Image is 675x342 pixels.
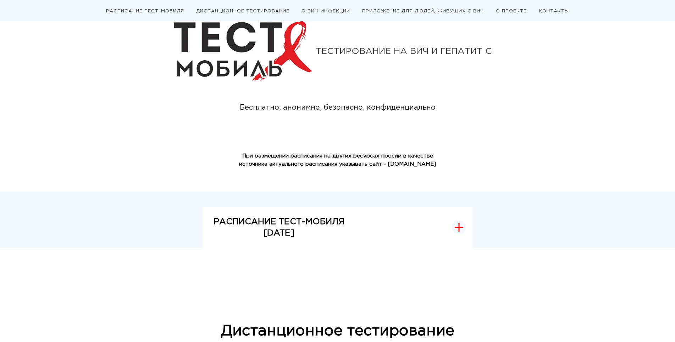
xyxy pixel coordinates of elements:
[106,9,184,13] a: РАСПИСАНИЕ ТЕСТ-МОБИЛЯ
[316,47,502,56] div: ТЕСТИРОВАНИЕ НА ВИЧ И ГЕПАТИТ С
[203,207,472,248] button: РАСПИСАНИЕ ТЕСТ-МОБИЛЯ[DATE]
[196,9,289,13] a: ДИСТАНЦИОННОЕ ТЕСТИРОВАНИЕ
[362,9,484,13] a: ПРИЛОЖЕНИЕ ДЛЯ ЛЮДЕЙ, ЖИВУЩИХ С ВИЧ
[227,102,448,113] div: Бесплатно, анонимно, безопасно, конфиденциально
[239,154,436,166] strong: При размещении расписания на других ресурсах просим в качестве источника актуального расписания у...
[539,9,569,13] a: КОНТАКТЫ
[301,9,350,13] a: О ВИЧ-ИНФЕКЦИИ
[214,227,344,239] p: [DATE]
[214,218,344,226] strong: РАСПИСАНИЕ ТЕСТ-МОБИЛЯ
[221,324,454,338] span: Дистанционное тестирование
[496,9,527,13] a: О ПРОЕКТЕ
